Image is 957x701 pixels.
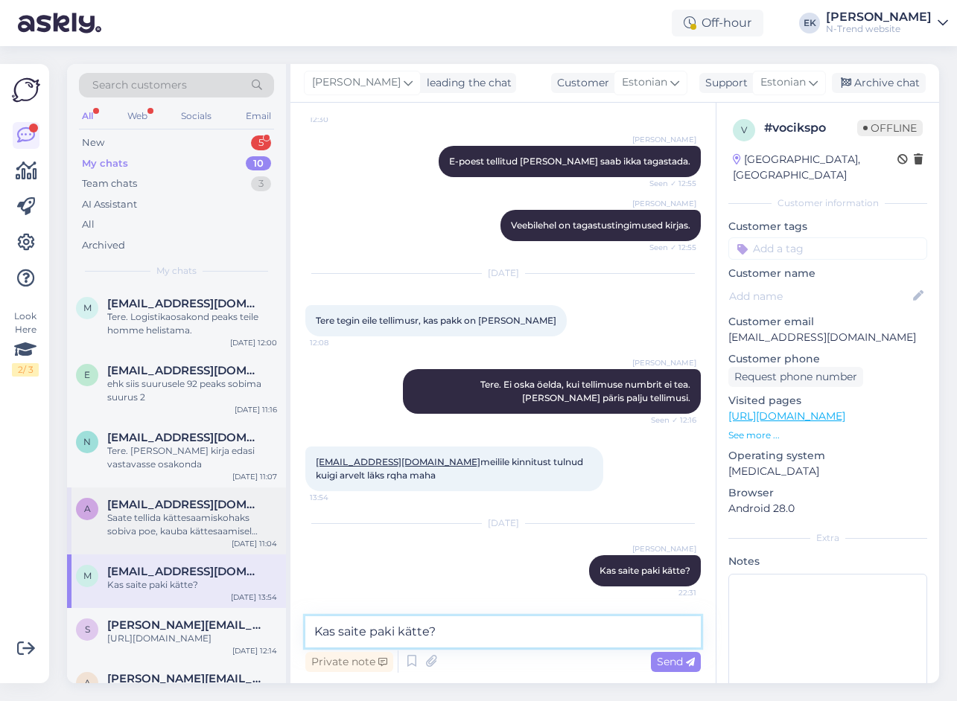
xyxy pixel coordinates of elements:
[640,242,696,253] span: Seen ✓ 12:55
[83,436,91,447] span: n
[551,75,609,91] div: Customer
[83,570,92,581] span: m
[251,176,271,191] div: 3
[764,119,857,137] div: # vocikspo
[728,485,927,501] p: Browser
[84,369,90,380] span: e
[728,196,927,210] div: Customer information
[699,75,748,91] div: Support
[728,393,927,409] p: Visited pages
[728,330,927,345] p: [EMAIL_ADDRESS][DOMAIN_NAME]
[107,444,277,471] div: Tere. [PERSON_NAME] kirja edasi vastavasse osakonda
[79,106,96,126] div: All
[728,351,927,367] p: Customer phone
[741,124,747,135] span: v
[728,531,927,545] div: Extra
[107,578,277,592] div: Kas saite paki kätte?
[310,337,366,348] span: 12:08
[632,198,696,209] span: [PERSON_NAME]
[640,587,696,598] span: 22:31
[728,367,863,387] div: Request phone number
[107,632,277,645] div: [URL][DOMAIN_NAME]
[85,624,90,635] span: s
[12,363,39,377] div: 2 / 3
[600,565,690,576] span: Kas saite paki kätte?
[82,156,128,171] div: My chats
[728,448,927,464] p: Operating system
[511,220,690,231] span: Veebilehel on tagastustingimused kirjas.
[449,156,690,167] span: E-poest tellitud [PERSON_NAME] saab ikka tagastada.
[622,74,667,91] span: Estonian
[82,197,137,212] div: AI Assistant
[632,543,696,554] span: [PERSON_NAME]
[857,120,923,136] span: Offline
[107,672,262,685] span: aija-maria@hotmail.com
[305,266,701,280] div: [DATE]
[82,238,125,253] div: Archived
[251,135,271,150] div: 5
[107,364,262,377] span: erenpalusoo@gmail.com
[84,503,91,514] span: a
[107,511,277,538] div: Saate tellida kättesaamiskohaks sobiva poe, kauba kättesaamisel proovida ja mittesobivusel tagast...
[124,106,150,126] div: Web
[826,11,948,35] a: [PERSON_NAME]N-Trend website
[632,357,696,368] span: [PERSON_NAME]
[107,377,277,404] div: ehk siis suurusele 92 peaks sobima suurus 2
[107,310,277,337] div: Tere. Logistikaosakond peaks teile homme helistama.
[246,156,271,171] div: 10
[733,152,897,183] div: [GEOGRAPHIC_DATA], [GEOGRAPHIC_DATA]
[316,456,480,467] a: [EMAIL_ADDRESS][DOMAIN_NAME]
[728,409,845,423] a: [URL][DOMAIN_NAME]
[107,565,262,578] span: mariliisgoldberg@hot.ee
[232,471,277,482] div: [DATE] 11:07
[421,75,512,91] div: leading the chat
[728,464,927,479] p: [MEDICAL_DATA]
[12,76,40,104] img: Askly Logo
[640,178,696,189] span: Seen ✓ 12:55
[316,315,556,326] span: Tere tegin eile tellimusr, kas pakk on [PERSON_NAME]
[107,297,262,310] span: merks56@gmail.com
[312,74,401,91] span: [PERSON_NAME]
[729,288,910,304] input: Add name
[316,456,585,481] span: meilile kinnitust tulnud kuigi arvelt läks rqha maha
[832,73,926,93] div: Archive chat
[826,11,932,23] div: [PERSON_NAME]
[728,429,927,442] p: See more ...
[799,13,820,33] div: EK
[826,23,932,35] div: N-Trend website
[640,414,696,426] span: Seen ✓ 12:16
[310,492,366,503] span: 13:54
[92,77,187,93] span: Search customers
[107,498,262,511] span: annikaseits@gmail.com
[728,266,927,281] p: Customer name
[82,217,95,232] div: All
[231,592,277,603] div: [DATE] 13:54
[12,310,39,377] div: Look Here
[672,10,763,36] div: Off-hour
[305,652,393,672] div: Private note
[728,219,927,234] p: Customer tags
[728,554,927,569] p: Notes
[178,106,214,126] div: Socials
[760,74,806,91] span: Estonian
[235,404,277,415] div: [DATE] 11:16
[728,501,927,516] p: Android 28.0
[657,655,695,668] span: Send
[107,431,262,444] span: niky1984@gmail.com
[156,264,197,278] span: My chats
[632,134,696,145] span: [PERSON_NAME]
[83,302,92,313] span: m
[82,176,137,191] div: Team chats
[107,618,262,632] span: sigrid.melsas@gmail.com
[305,516,701,530] div: [DATE]
[232,645,277,656] div: [DATE] 12:14
[243,106,274,126] div: Email
[84,677,91,688] span: a
[480,379,693,403] span: Tere. Ei oska öelda, kui tellimuse numbrit ei tea. [PERSON_NAME] päris palju tellimusi.
[230,337,277,348] div: [DATE] 12:00
[82,135,104,150] div: New
[232,538,277,549] div: [DATE] 11:04
[728,237,927,260] input: Add a tag
[310,114,366,125] span: 12:30
[728,314,927,330] p: Customer email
